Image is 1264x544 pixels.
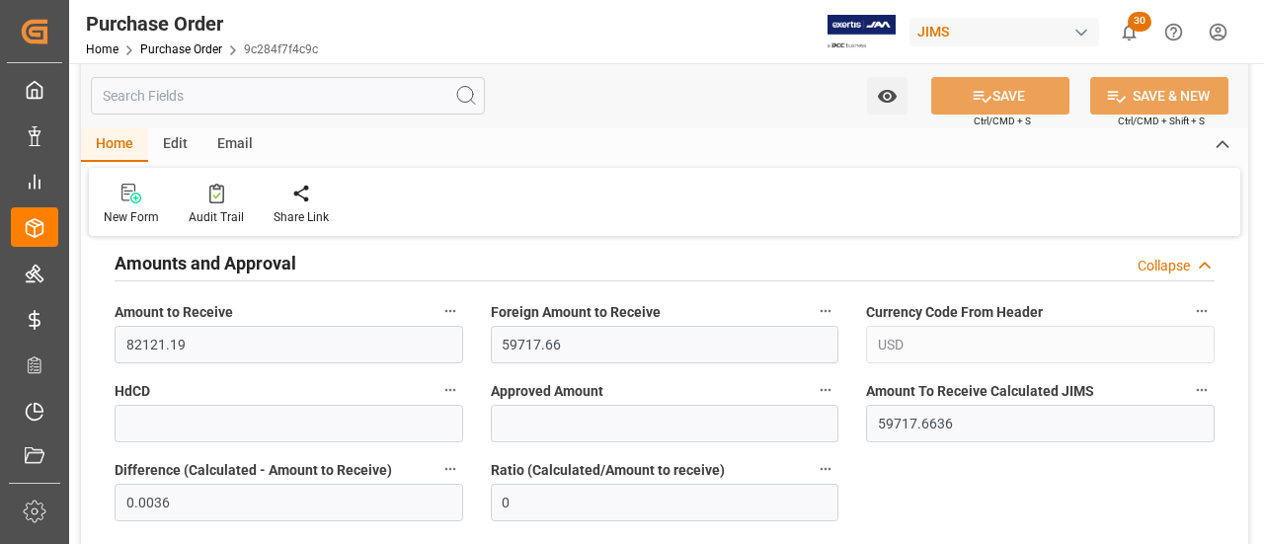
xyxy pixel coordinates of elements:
[1090,77,1228,115] button: SAVE & NEW
[202,128,268,162] div: Email
[931,77,1069,115] button: SAVE
[491,460,725,481] span: Ratio (Calculated/Amount to receive)
[974,114,1031,128] span: Ctrl/CMD + S
[1138,256,1190,276] div: Collapse
[148,128,202,162] div: Edit
[1189,298,1215,324] button: Currency Code From Header
[909,18,1099,46] div: JIMS
[115,250,296,276] h2: Amounts and Approval
[828,15,896,49] img: Exertis%20JAM%20-%20Email%20Logo.jpg_1722504956.jpg
[1151,10,1196,54] button: Help Center
[813,456,838,482] button: Ratio (Calculated/Amount to receive)
[115,381,150,402] span: HdCD
[491,302,661,323] span: Foreign Amount to Receive
[437,298,463,324] button: Amount to Receive
[86,42,118,56] a: Home
[1128,12,1151,32] span: 30
[866,302,1043,323] span: Currency Code From Header
[115,460,392,481] span: Difference (Calculated - Amount to Receive)
[1189,377,1215,403] button: Amount To Receive Calculated JIMS
[86,9,318,39] div: Purchase Order
[91,77,485,115] input: Search Fields
[813,298,838,324] button: Foreign Amount to Receive
[189,208,244,226] div: Audit Trail
[81,128,148,162] div: Home
[1118,114,1205,128] span: Ctrl/CMD + Shift + S
[104,208,159,226] div: New Form
[437,456,463,482] button: Difference (Calculated - Amount to Receive)
[491,381,603,402] span: Approved Amount
[909,13,1107,50] button: JIMS
[867,77,908,115] button: open menu
[437,377,463,403] button: HdCD
[140,42,222,56] a: Purchase Order
[1107,10,1151,54] button: show 30 new notifications
[274,208,329,226] div: Share Link
[115,302,233,323] span: Amount to Receive
[813,377,838,403] button: Approved Amount
[866,381,1094,402] span: Amount To Receive Calculated JIMS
